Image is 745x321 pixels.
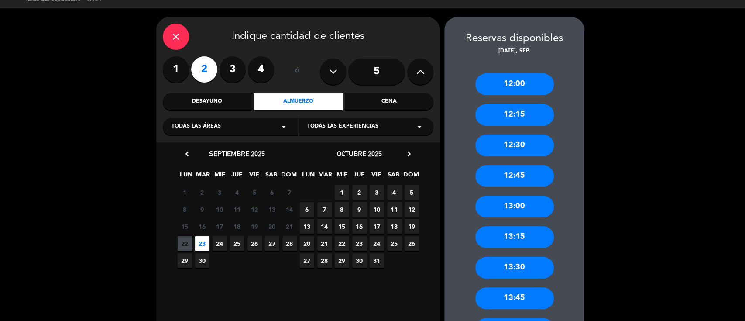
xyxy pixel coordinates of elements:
[300,253,314,268] span: 27
[318,169,333,184] span: MAR
[282,236,297,251] span: 28
[352,169,367,184] span: JUE
[247,219,262,234] span: 19
[444,30,584,47] div: Reservas disponibles
[387,236,402,251] span: 25
[195,236,209,251] span: 23
[370,219,384,234] span: 17
[230,169,244,184] span: JUE
[300,236,314,251] span: 20
[405,185,419,200] span: 5
[352,253,367,268] span: 30
[317,202,332,217] span: 7
[345,93,433,110] div: Cena
[281,169,295,184] span: DOM
[370,253,384,268] span: 31
[254,93,342,110] div: Almuerzo
[213,202,227,217] span: 10
[264,169,278,184] span: SAB
[283,56,311,87] div: ó
[414,121,425,132] i: arrow_drop_down
[300,219,314,234] span: 13
[370,236,384,251] span: 24
[405,149,414,159] i: chevron_right
[171,31,181,42] i: close
[475,73,554,95] div: 12:00
[352,219,367,234] span: 16
[335,202,349,217] span: 8
[475,165,554,187] div: 12:45
[387,185,402,200] span: 4
[282,219,297,234] span: 21
[163,56,189,83] label: 1
[163,93,251,110] div: Desayuno
[213,185,227,200] span: 3
[405,219,419,234] span: 19
[370,202,384,217] span: 10
[475,135,554,156] div: 12:30
[370,185,384,200] span: 3
[195,185,209,200] span: 2
[265,219,279,234] span: 20
[278,121,289,132] i: arrow_drop_down
[335,253,349,268] span: 29
[282,202,297,217] span: 14
[387,202,402,217] span: 11
[475,287,554,309] div: 13:45
[230,219,244,234] span: 18
[475,257,554,279] div: 13:30
[475,104,554,126] div: 12:15
[195,202,209,217] span: 9
[247,202,262,217] span: 12
[178,236,192,251] span: 22
[172,122,221,131] span: Todas las áreas
[386,169,401,184] span: SAB
[213,236,227,251] span: 24
[230,236,244,251] span: 25
[195,219,209,234] span: 16
[248,56,274,83] label: 4
[475,226,554,248] div: 13:15
[352,236,367,251] span: 23
[179,169,193,184] span: LUN
[282,185,297,200] span: 7
[191,56,217,83] label: 2
[213,169,227,184] span: MIE
[247,169,261,184] span: VIE
[387,219,402,234] span: 18
[182,149,192,159] i: chevron_left
[405,202,419,217] span: 12
[352,185,367,200] span: 2
[178,185,192,200] span: 1
[178,219,192,234] span: 15
[178,202,192,217] span: 8
[335,236,349,251] span: 22
[317,253,332,268] span: 28
[195,253,209,268] span: 30
[265,202,279,217] span: 13
[163,24,433,50] div: Indique cantidad de clientes
[230,185,244,200] span: 4
[220,56,246,83] label: 3
[265,236,279,251] span: 27
[178,253,192,268] span: 29
[335,219,349,234] span: 15
[444,47,584,56] div: [DATE], sep.
[352,202,367,217] span: 9
[369,169,384,184] span: VIE
[247,185,262,200] span: 5
[301,169,316,184] span: LUN
[247,236,262,251] span: 26
[317,219,332,234] span: 14
[307,122,378,131] span: Todas las experiencias
[405,236,419,251] span: 26
[213,219,227,234] span: 17
[475,196,554,217] div: 13:00
[265,185,279,200] span: 6
[335,185,349,200] span: 1
[403,169,418,184] span: DOM
[196,169,210,184] span: MAR
[209,149,265,158] span: septiembre 2025
[300,202,314,217] span: 6
[317,236,332,251] span: 21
